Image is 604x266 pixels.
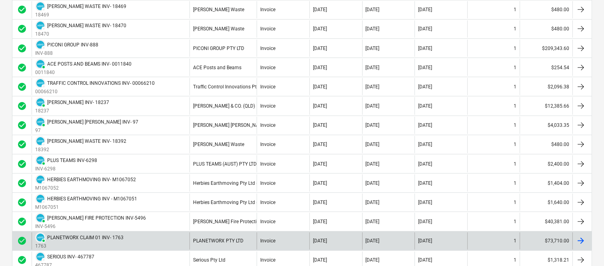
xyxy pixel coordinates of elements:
div: [DATE] [366,200,380,205]
img: xero.svg [36,41,44,49]
span: check_circle [17,101,27,111]
img: xero.svg [36,156,44,164]
div: PICONI GROUP INV-888 [47,42,98,48]
div: Invoice [260,257,275,263]
div: [PERSON_NAME] WASTE INV- 18392 [47,138,126,144]
div: [PERSON_NAME] FIRE PROTECTION INV-5496 [47,215,146,221]
div: [DATE] [366,219,380,224]
div: [DATE] [366,103,380,109]
div: [DATE] [418,200,432,205]
p: 18237 [35,108,109,114]
div: $4,033.35 [520,117,572,134]
div: 1 [514,142,516,147]
div: Invoice was approved [17,140,27,149]
div: Invoice [260,142,275,147]
p: INV-5496 [35,223,146,230]
div: [PERSON_NAME] Waste [193,142,244,147]
div: [PERSON_NAME] WASTE INV- 18470 [47,23,126,28]
div: Traffic Control Innovations Pty Ltd [193,84,267,90]
div: Invoice was approved [17,44,27,53]
div: [PERSON_NAME] Waste [193,7,244,12]
p: 18470 [35,31,126,38]
div: Invoice [260,161,275,167]
div: [DATE] [313,180,327,186]
div: Herbies Earthmoving Pty Ltd (GST) [193,200,268,205]
div: Invoice [260,219,275,224]
span: check_circle [17,255,27,265]
div: Invoice has been synced with Xero and its status is currently PAID [35,155,46,166]
p: M1067051 [35,204,137,211]
p: M1067052 [35,185,136,192]
div: $480.00 [520,20,572,38]
div: ACE POSTS AND BEAMS INV- 0011840 [47,61,132,67]
div: [PERSON_NAME] WASTE INV- 18469 [47,4,126,9]
div: Invoice [260,84,275,90]
div: [PERSON_NAME] & CO. (QLD) PTY. LTD. [193,103,275,109]
div: [DATE] [418,142,432,147]
div: [DATE] [418,65,432,70]
div: Invoice was approved [17,236,27,246]
div: [PERSON_NAME] INV- 18237 [47,100,109,105]
p: 0011840 [35,69,132,76]
img: xero.svg [36,2,44,10]
div: [DATE] [366,46,380,51]
div: 1 [514,200,516,205]
div: [DATE] [366,84,380,90]
div: Invoice [260,46,275,51]
div: Invoice was approved [17,217,27,226]
div: [DATE] [313,46,327,51]
img: xero.svg [36,176,44,184]
div: Invoice has been synced with Xero and its status is currently PAID [35,213,46,223]
div: Serious Pty Ltd [193,257,225,263]
div: [DATE] [418,180,432,186]
div: [DATE] [418,26,432,32]
span: check_circle [17,178,27,188]
img: xero.svg [36,253,44,261]
div: Invoice has been synced with Xero and its status is currently DRAFT [35,1,46,12]
div: [PERSON_NAME] Fire Protection Pty Ltd [193,219,279,224]
div: Invoice was approved [17,120,27,130]
div: $12,385.66 [520,97,572,114]
div: $2,400.00 [520,155,572,172]
div: Invoice has been synced with Xero and its status is currently DRAFT [35,20,46,31]
div: PLUS TEAMS (AUST) PTY LTD [193,161,257,167]
div: Invoice was approved [17,101,27,111]
div: Invoice was approved [17,5,27,14]
div: Invoice [260,238,275,244]
div: 1 [514,26,516,32]
div: [DATE] [313,200,327,205]
div: [DATE] [418,219,432,224]
div: Invoice [260,103,275,109]
div: HERBIES EARTHMOVING INV - M1067051 [47,196,137,202]
div: Invoice has been synced with Xero and its status is currently DRAFT [35,252,46,262]
div: [DATE] [313,84,327,90]
div: [DATE] [313,122,327,128]
div: $73,710.00 [520,232,572,250]
img: xero.svg [36,195,44,203]
div: 1 [514,238,516,244]
img: xero.svg [36,234,44,242]
div: 1 [514,180,516,186]
div: [PERSON_NAME] Waste [193,26,244,32]
div: [DATE] [366,238,380,244]
p: 18469 [35,12,126,18]
div: [DATE] [313,219,327,224]
div: Invoice was approved [17,159,27,169]
div: [DATE] [313,257,327,263]
div: [DATE] [366,122,380,128]
div: [DATE] [366,142,380,147]
div: Invoice was approved [17,178,27,188]
p: 1763 [35,243,124,250]
p: 00066210 [35,88,155,95]
img: xero.svg [36,22,44,30]
img: xero.svg [36,79,44,87]
div: Invoice has been synced with Xero and its status is currently PAID [35,232,46,243]
p: INV-6298 [35,166,97,172]
div: Invoice was approved [17,82,27,92]
div: PLUS TEAMS INV-6298 [47,158,97,163]
div: [PERSON_NAME] [PERSON_NAME] INV- 97 [47,119,138,125]
div: [DATE] [418,103,432,109]
div: Invoice has been synced with Xero and its status is currently DRAFT [35,78,46,88]
div: [DATE] [366,257,380,263]
div: [DATE] [366,161,380,167]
